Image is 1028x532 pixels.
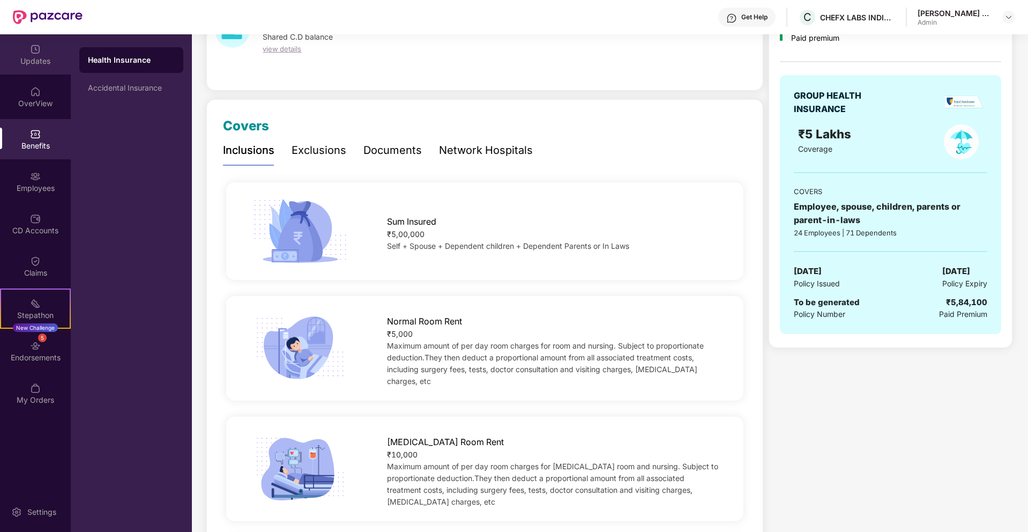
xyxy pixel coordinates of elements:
span: view details [263,45,301,53]
img: icon [249,433,351,504]
img: policyIcon [944,124,979,159]
span: [DATE] [942,265,970,278]
div: ₹5,00,000 [387,228,720,240]
span: Shared C.D balance [263,32,333,41]
img: svg+xml;base64,PHN2ZyBpZD0iQ0RfQWNjb3VudHMiIGRhdGEtbmFtZT0iQ0QgQWNjb3VudHMiIHhtbG5zPSJodHRwOi8vd3... [30,213,41,224]
img: svg+xml;base64,PHN2ZyBpZD0iRHJvcGRvd24tMzJ4MzIiIHhtbG5zPSJodHRwOi8vd3d3LnczLm9yZy8yMDAwL3N2ZyIgd2... [1004,13,1013,21]
div: Settings [24,507,59,518]
img: svg+xml;base64,PHN2ZyBpZD0iRW1wbG95ZWVzIiB4bWxucz0iaHR0cDovL3d3dy53My5vcmcvMjAwMC9zdmciIHdpZHRoPS... [30,171,41,182]
img: svg+xml;base64,PHN2ZyBpZD0iVXBkYXRlZCIgeG1sbnM9Imh0dHA6Ly93d3cudzMub3JnLzIwMDAvc3ZnIiB3aWR0aD0iMj... [30,44,41,55]
img: insurerLogo [945,95,983,109]
span: Paid Premium [939,308,987,320]
div: Exclusions [292,142,346,159]
div: Stepathon [1,310,70,321]
div: New Challenge [13,323,58,332]
span: Maximum amount of per day room charges for room and nursing. Subject to proportionate deduction.T... [387,341,704,386]
div: ₹5,000 [387,328,720,340]
div: 5 [38,334,47,342]
span: Policy Expiry [942,278,987,290]
div: Admin [918,18,993,27]
div: Get Help [741,13,768,21]
div: COVERS [794,186,987,197]
img: icon [249,196,351,267]
span: Policy Issued [794,278,840,290]
img: icon [249,313,351,383]
span: Self + Spouse + Dependent children + Dependent Parents or In Laws [387,241,629,250]
div: [PERSON_NAME] Sai [PERSON_NAME] Tangallapalli [918,8,993,18]
img: svg+xml;base64,PHN2ZyBpZD0iTXlfT3JkZXJzIiBkYXRhLW5hbWU9Ik15IE9yZGVycyIgeG1sbnM9Imh0dHA6Ly93d3cudz... [30,383,41,394]
div: Accidental Insurance [88,84,175,92]
span: C [803,11,811,24]
span: Coverage [798,144,832,153]
img: svg+xml;base64,PHN2ZyBpZD0iQ2xhaW0iIHhtbG5zPSJodHRwOi8vd3d3LnczLm9yZy8yMDAwL3N2ZyIgd2lkdGg9IjIwIi... [30,256,41,267]
span: Maximum amount of per day room charges for [MEDICAL_DATA] room and nursing. Subject to proportion... [387,462,718,506]
span: Sum Insured [387,215,436,228]
img: svg+xml;base64,PHN2ZyBpZD0iRW5kb3JzZW1lbnRzIiB4bWxucz0iaHR0cDovL3d3dy53My5vcmcvMjAwMC9zdmciIHdpZH... [30,341,41,351]
span: Normal Room Rent [387,315,462,328]
span: Policy Number [794,309,845,319]
img: svg+xml;base64,PHN2ZyB4bWxucz0iaHR0cDovL3d3dy53My5vcmcvMjAwMC9zdmciIHdpZHRoPSIyMSIgaGVpZ2h0PSIyMC... [30,298,41,309]
div: Paid premium [791,34,870,43]
img: New Pazcare Logo [13,10,83,24]
div: CHEFX LABS INDIA PRIVATE LIMITED [820,12,895,23]
div: Documents [363,142,422,159]
img: svg+xml;base64,PHN2ZyBpZD0iSGVscC0zMngzMiIgeG1sbnM9Imh0dHA6Ly93d3cudzMub3JnLzIwMDAvc3ZnIiB3aWR0aD... [726,13,737,24]
img: svg+xml;base64,PHN2ZyBpZD0iQmVuZWZpdHMiIHhtbG5zPSJodHRwOi8vd3d3LnczLm9yZy8yMDAwL3N2ZyIgd2lkdGg9Ij... [30,129,41,139]
img: svg+xml;base64,PHN2ZyBpZD0iSG9tZSIgeG1sbnM9Imh0dHA6Ly93d3cudzMub3JnLzIwMDAvc3ZnIiB3aWR0aD0iMjAiIG... [30,86,41,97]
div: Health Insurance [88,55,175,65]
div: Employee, spouse, children, parents or parent-in-laws [794,200,987,227]
div: GROUP HEALTH INSURANCE [794,89,888,116]
div: Inclusions [223,142,274,159]
div: ₹10,000 [387,449,720,461]
div: 24 Employees | 71 Dependents [794,227,987,238]
div: Network Hospitals [439,142,533,159]
span: ₹5 Lakhs [798,127,854,141]
span: [MEDICAL_DATA] Room Rent [387,435,504,449]
span: [DATE] [794,265,822,278]
div: ₹5,84,100 [946,296,987,309]
span: To be generated [794,297,860,307]
span: Covers [223,118,269,134]
img: svg+xml;base64,PHN2ZyBpZD0iU2V0dGluZy0yMHgyMCIgeG1sbnM9Imh0dHA6Ly93d3cudzMub3JnLzIwMDAvc3ZnIiB3aW... [11,507,22,518]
